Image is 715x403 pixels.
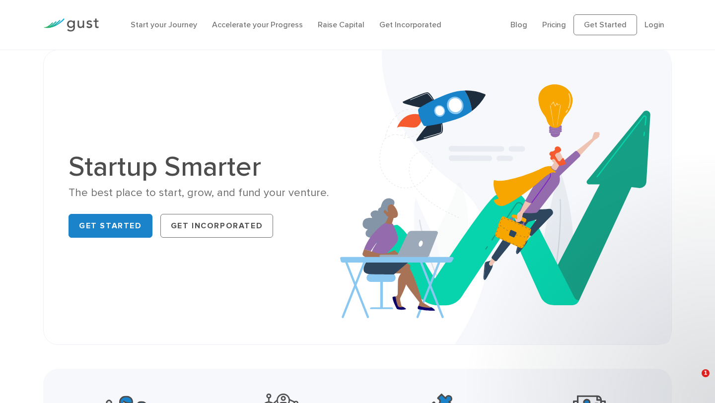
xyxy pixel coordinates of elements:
a: Get Incorporated [379,20,441,29]
a: Get Started [573,14,637,35]
img: Startup Smarter Hero [340,50,671,344]
a: Blog [510,20,527,29]
a: Get Started [69,214,152,238]
iframe: Intercom live chat [681,369,705,393]
a: Accelerate your Progress [212,20,303,29]
a: Raise Capital [318,20,364,29]
a: Get Incorporated [160,214,274,238]
a: Start your Journey [131,20,197,29]
h1: Startup Smarter [69,153,350,181]
span: 1 [702,369,710,377]
div: The best place to start, grow, and fund your venture. [69,186,350,200]
img: Gust Logo [43,18,99,32]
